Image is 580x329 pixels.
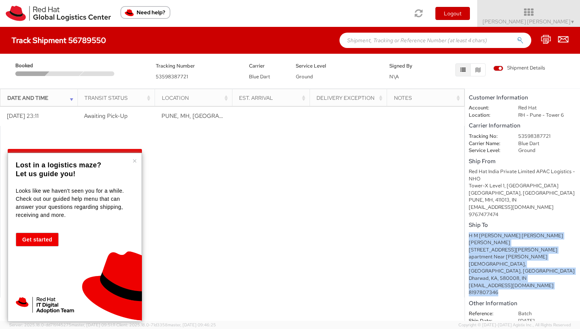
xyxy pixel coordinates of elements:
span: PUNE, MH, IN [161,112,251,120]
h5: Customer Information [469,94,576,101]
h4: Track Shipment 56789550 [12,36,106,45]
div: H M [PERSON_NAME] [PERSON_NAME] [PERSON_NAME] [469,232,576,246]
div: 9767477474 [469,211,576,218]
dt: Tracking No: [463,133,512,140]
button: Need help? [120,6,170,19]
span: Shipment Details [493,64,545,72]
span: master, [DATE] 09:51:11 [71,322,115,327]
span: ▼ [570,19,575,25]
label: Shipment Details [493,64,545,73]
div: Delivery Exception [316,94,384,102]
span: 53598387721 [156,73,188,80]
dt: Carrier Name: [463,140,512,147]
div: Tower-X Level 1, [GEOGRAPHIC_DATA] [GEOGRAPHIC_DATA], [GEOGRAPHIC_DATA] [469,182,576,197]
div: Dharwad, KA, 580008, IN [469,275,576,282]
h5: Ship To [469,222,576,228]
div: Notes [394,94,462,102]
div: [EMAIL_ADDRESS][DOMAIN_NAME] [469,204,576,211]
span: Ground [296,73,313,80]
input: Shipment, Tracking or Reference Number (at least 4 chars) [339,33,531,48]
div: 8197807346 [469,289,576,296]
span: Client: 2025.18.0-71d3358 [116,322,216,327]
h5: Service Level [296,63,378,69]
span: master, [DATE] 09:46:25 [168,322,216,327]
h5: Signed By [389,63,425,69]
span: Server: 2025.18.0-dd719145275 [9,322,115,327]
div: [STREET_ADDRESS][PERSON_NAME] apartment Near [PERSON_NAME][DEMOGRAPHIC_DATA], [GEOGRAPHIC_DATA], ... [469,246,576,275]
div: Date and Time [7,94,75,102]
h5: Ship From [469,158,576,165]
dt: Location: [463,112,512,119]
span: Copyright © [DATE]-[DATE] Agistix Inc., All Rights Reserved [458,322,571,328]
h5: Other Information [469,300,576,307]
div: Location [162,94,230,102]
button: Get started [16,233,59,246]
span: Booked [15,62,48,69]
div: PUNE, MH, 411013, IN [469,197,576,204]
dt: Service Level: [463,147,512,154]
h5: Carrier Information [469,122,576,129]
dt: Ship Date: [463,317,512,325]
button: Logout [435,7,470,20]
p: Looks like we haven't seen you for a while. Check out our guided help menu that can answer your q... [16,187,132,219]
strong: Let us guide you! [16,170,76,178]
dt: Account: [463,104,512,112]
strong: Lost in a logistics maze? [16,161,101,169]
h5: Tracking Number [156,63,238,69]
img: rh-logistics-00dfa346123c4ec078e1.svg [6,6,111,21]
div: Red Hat India Private Limited APAC Logistics - NHO [469,168,576,182]
span: [PERSON_NAME] [PERSON_NAME] [483,18,575,25]
div: [EMAIL_ADDRESS][DOMAIN_NAME] [469,282,576,289]
span: Awaiting Pick-Up [84,112,128,120]
span: Blue Dart [249,73,270,80]
span: N\A [389,73,399,80]
button: Close [132,157,137,165]
div: Transit Status [84,94,152,102]
dt: Reference: [463,310,512,317]
h5: Carrier [249,63,284,69]
div: Est. Arrival [239,94,307,102]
